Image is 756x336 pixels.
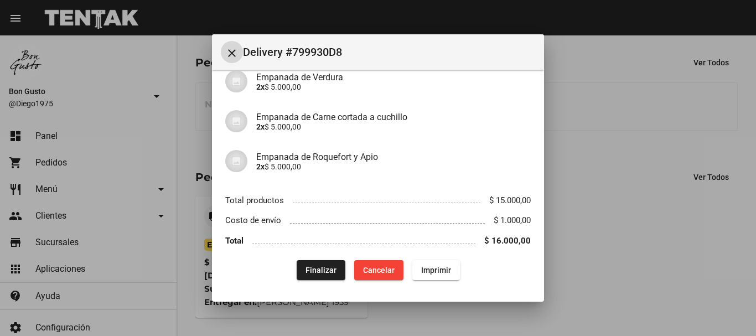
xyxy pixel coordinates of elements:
[305,266,336,275] span: Finalizar
[225,110,247,132] img: 07c47add-75b0-4ce5-9aba-194f44787723.jpg
[421,266,451,275] span: Imprimir
[225,210,531,231] li: Costo de envío $ 1.000,00
[412,260,460,280] button: Imprimir
[225,231,531,251] li: Total $ 16.000,00
[256,152,531,162] h4: Empanada de Roquefort y Apio
[256,122,265,131] b: 2x
[256,82,531,91] p: $ 5.000,00
[297,260,345,280] button: Finalizar
[354,260,403,280] button: Cancelar
[256,162,531,171] p: $ 5.000,00
[221,41,243,63] button: Cerrar
[256,112,531,122] h4: Empanada de Carne cortada a cuchillo
[363,266,395,275] span: Cancelar
[256,72,531,82] h4: Empanada de Verdura
[256,122,531,131] p: $ 5.000,00
[256,162,265,171] b: 2x
[225,150,247,172] img: 07c47add-75b0-4ce5-9aba-194f44787723.jpg
[225,46,239,60] mat-icon: Cerrar
[243,43,535,61] span: Delivery #799930D8
[256,82,265,91] b: 2x
[225,70,247,92] img: 07c47add-75b0-4ce5-9aba-194f44787723.jpg
[225,190,531,210] li: Total productos $ 15.000,00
